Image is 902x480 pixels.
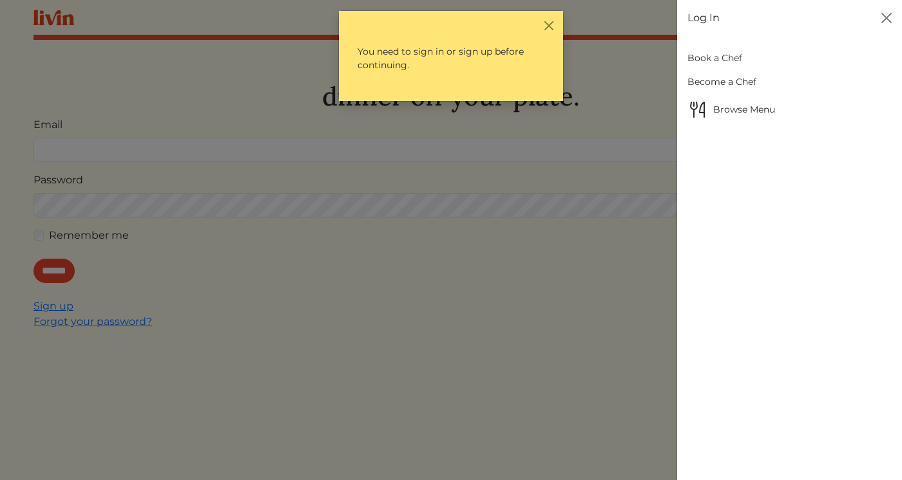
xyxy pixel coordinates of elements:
a: Log In [687,10,720,26]
img: Browse Menu [687,99,708,120]
span: Browse Menu [687,99,892,120]
a: Become a Chef [687,70,892,94]
button: Close [876,8,897,28]
p: You need to sign in or sign up before continuing. [347,34,555,83]
a: Book a Chef [687,46,892,70]
a: Browse MenuBrowse Menu [687,94,892,125]
button: Close [542,19,555,32]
